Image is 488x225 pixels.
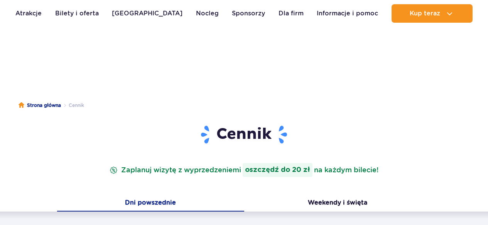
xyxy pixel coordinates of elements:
[410,10,440,17] span: Kup teraz
[392,4,473,23] button: Kup teraz
[243,163,312,177] strong: oszczędź do 20 zł
[232,4,265,23] a: Sponsorzy
[196,4,219,23] a: Nocleg
[112,4,182,23] a: [GEOGRAPHIC_DATA]
[15,4,42,23] a: Atrakcje
[279,4,304,23] a: Dla firm
[19,102,61,109] a: Strona główna
[57,195,244,212] button: Dni powszednie
[55,4,99,23] a: Bilety i oferta
[108,163,380,177] p: Zaplanuj wizytę z wyprzedzeniem na każdym bilecie!
[244,195,431,212] button: Weekendy i święta
[317,4,378,23] a: Informacje i pomoc
[61,102,84,109] li: Cennik
[63,125,426,145] h1: Cennik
